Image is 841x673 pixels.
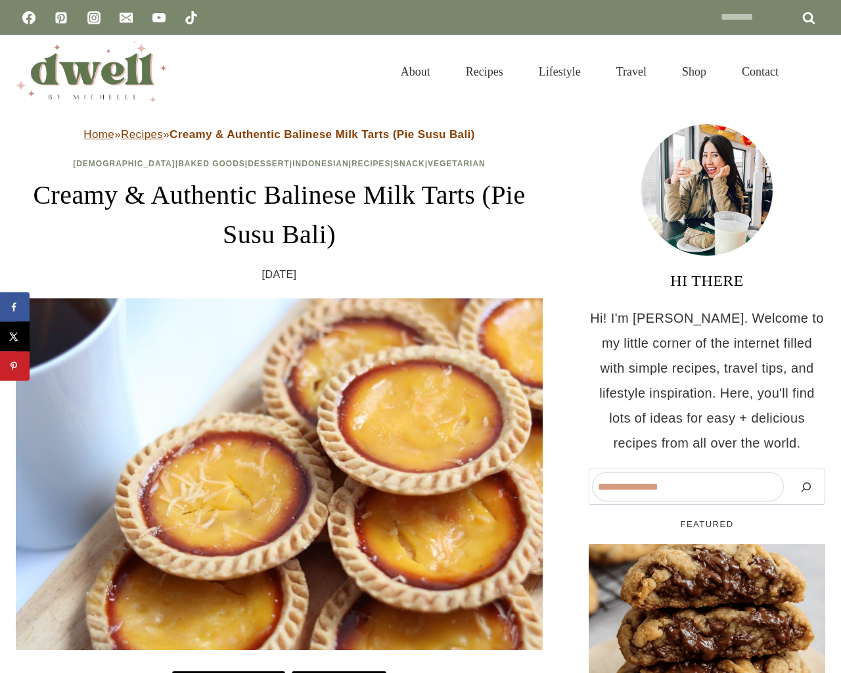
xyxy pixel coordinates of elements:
a: Contact [724,49,796,95]
a: Travel [599,49,664,95]
a: Facebook [16,5,42,31]
a: About [383,49,448,95]
a: Shop [664,49,724,95]
img: Balinese dessert snack, milk tart, pie susu [16,298,543,650]
h5: FEATURED [589,518,825,531]
button: Search [790,472,822,501]
button: View Search Form [803,60,825,83]
a: Snack [394,159,425,168]
h1: Creamy & Authentic Balinese Milk Tarts (Pie Susu Bali) [16,175,543,254]
time: [DATE] [262,265,297,285]
span: » » [83,128,475,141]
a: TikTok [178,5,204,31]
a: Instagram [81,5,107,31]
h3: HI THERE [589,269,825,292]
a: Baked Goods [178,159,245,168]
a: Home [83,128,114,141]
a: Email [113,5,139,31]
a: Recipes [448,49,521,95]
a: Pinterest [48,5,74,31]
a: Vegetarian [428,159,486,168]
a: YouTube [146,5,172,31]
strong: Creamy & Authentic Balinese Milk Tarts (Pie Susu Bali) [170,128,475,141]
a: Dessert [248,159,290,168]
a: Lifestyle [521,49,599,95]
a: Recipes [121,128,163,141]
a: Indonesian [292,159,348,168]
nav: Primary Navigation [383,49,796,95]
a: [DEMOGRAPHIC_DATA] [73,159,175,168]
p: Hi! I'm [PERSON_NAME]. Welcome to my little corner of the internet filled with simple recipes, tr... [589,306,825,455]
span: | | | | | | [73,159,486,168]
img: DWELL by michelle [16,41,167,102]
a: Recipes [352,159,391,168]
